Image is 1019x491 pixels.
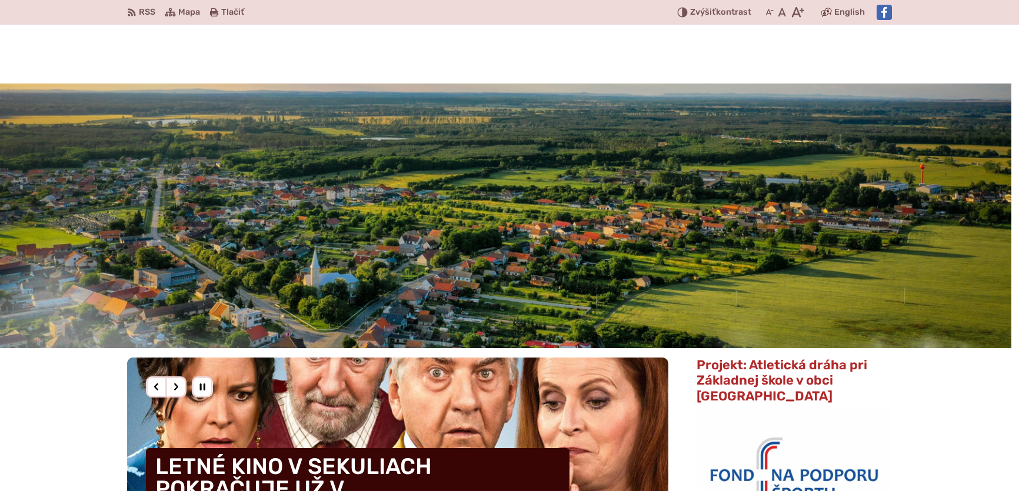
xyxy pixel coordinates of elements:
div: Nasledujúci slajd [165,376,187,398]
img: Prejsť na Facebook stránku [877,5,892,20]
span: Projekt: Atletická dráha pri Základnej škole v obci [GEOGRAPHIC_DATA] [697,357,867,404]
span: Mapa [178,5,200,19]
a: English [832,5,867,19]
span: kontrast [690,8,751,18]
div: Pozastaviť pohyb slajdera [192,376,213,398]
div: Predošlý slajd [146,376,167,398]
span: RSS [139,5,155,19]
span: English [834,5,865,19]
span: Tlačiť [221,8,244,18]
span: Zvýšiť [690,7,716,17]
